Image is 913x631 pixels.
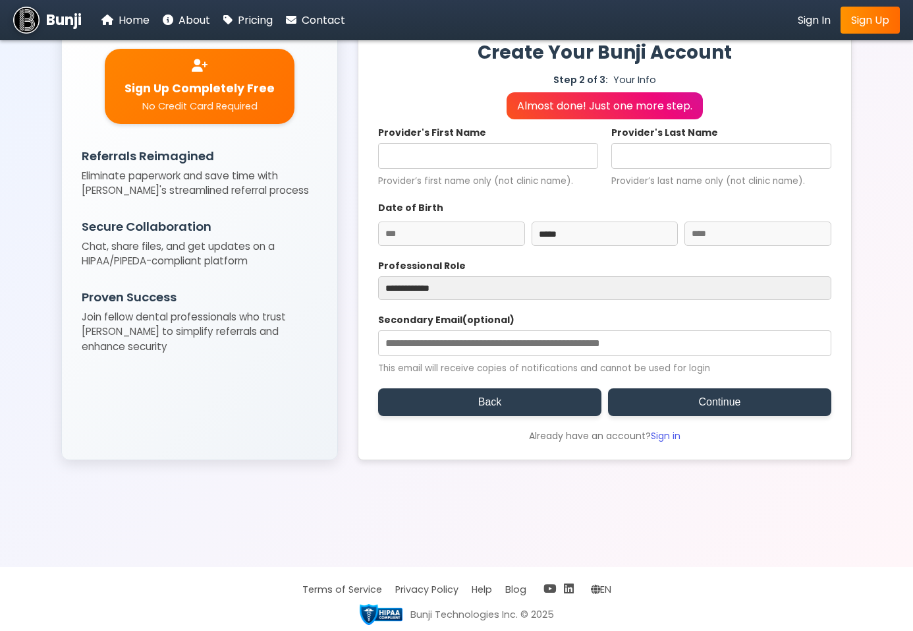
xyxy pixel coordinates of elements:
[179,13,210,28] span: About
[378,201,831,215] label: Date of Birth
[611,126,831,140] label: Provider's Last Name
[82,288,318,306] h3: Proven Success
[553,73,608,87] span: Step 2 of 3:
[101,12,150,28] a: Home
[378,175,598,188] small: Provider’s first name only (not clinic name).
[163,12,210,28] a: About
[238,13,273,28] span: Pricing
[378,429,831,443] div: Already have an account?
[798,12,831,28] a: Sign In
[851,13,889,28] span: Sign Up
[82,310,318,355] p: Join fellow dental professionals who trust [PERSON_NAME] to simplify referrals and enhance security
[13,7,40,33] img: Bunji Dental Referral Management
[798,13,831,28] span: Sign In
[472,583,492,596] a: Help
[302,13,345,28] span: Contact
[591,583,611,596] span: Change language
[82,169,318,199] p: Eliminate paperwork and save time with [PERSON_NAME]'s streamlined referral process
[395,583,458,596] a: Privacy Policy
[613,73,656,87] span: Your Info
[564,581,574,597] a: LinkedIn
[651,429,680,442] a: Sign in
[505,583,526,596] a: Blog
[119,13,150,28] span: Home
[124,80,275,97] span: Sign Up Completely Free
[286,12,345,28] a: Contact
[142,100,258,113] span: No Credit Card Required
[223,12,273,28] a: Pricing
[462,313,514,326] span: (optional)
[543,581,556,597] a: YouTube
[302,583,382,596] a: Terms of Service
[82,218,318,235] h3: Secure Collaboration
[46,9,82,31] span: Bunji
[82,239,318,270] p: Chat, share files, and get updates on a HIPAA/PIPEDA-compliant platform
[378,126,598,140] label: Provider's First Name
[82,147,318,165] h3: Referrals Reimagined
[410,608,554,622] div: Bunji Technologies Inc. © 2025
[360,604,402,625] img: HIPAA compliant
[378,388,601,416] button: Back
[378,362,831,375] small: This email will receive copies of notifications and cannot be used for login
[378,313,831,327] label: Secondary Email
[841,7,900,34] a: Sign Up
[13,7,82,33] a: Bunji
[611,175,831,188] small: Provider’s last name only (not clinic name).
[507,92,703,119] p: Almost done! Just one more step.
[608,388,831,416] button: Continue
[378,39,831,67] h1: Create Your Bunji Account
[378,259,831,273] label: Professional Role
